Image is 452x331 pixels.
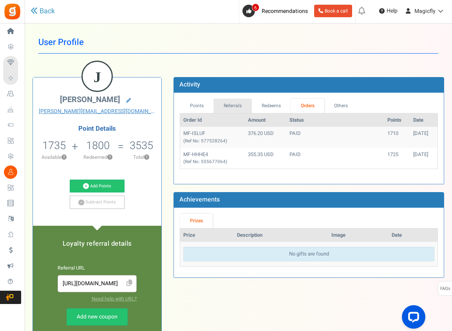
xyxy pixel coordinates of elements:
[245,113,286,127] th: Amount
[183,247,434,261] div: No gifts are found
[328,228,389,242] th: Image
[262,7,308,15] span: Recommendations
[286,148,384,169] td: PAID
[67,308,128,326] a: Add new coupon
[123,277,136,290] span: Click to Copy
[42,138,66,153] span: 1735
[286,127,384,148] td: PAID
[414,7,436,15] span: Magicfly
[83,62,112,92] figcaption: J
[180,127,245,148] td: MF-ISLUF
[39,108,155,115] a: [PERSON_NAME][EMAIL_ADDRESS][DOMAIN_NAME]
[86,140,110,151] h5: 1800
[245,127,286,148] td: 376.20 USD
[245,148,286,169] td: 355.35 USD
[440,281,450,296] span: FAQs
[324,99,358,113] a: Others
[70,196,125,209] a: Subtract Points
[180,99,213,113] a: Points
[38,31,438,54] h1: User Profile
[180,113,245,127] th: Order Id
[410,113,438,127] th: Date
[314,5,352,17] a: Book a call
[242,5,311,17] a: 6 Recommendations
[92,295,137,302] a: Need help with URL?
[413,130,434,137] div: [DATE]
[79,154,117,161] p: Redeemed
[144,155,149,160] button: ?
[58,266,137,271] h6: Referral URL
[384,113,410,127] th: Points
[389,228,438,242] th: Date
[183,158,227,165] small: (Ref No: 555677064)
[37,154,71,161] p: Available
[61,155,67,160] button: ?
[41,240,154,247] h5: Loyalty referral details
[286,113,384,127] th: Status
[179,195,220,204] b: Achievements
[384,148,410,169] td: 1725
[180,148,245,169] td: MF-HHHE4
[60,94,120,105] span: [PERSON_NAME]
[107,155,112,160] button: ?
[125,154,157,161] p: Total
[180,214,213,228] a: Prizes
[384,127,410,148] td: 1710
[180,228,234,242] th: Prize
[234,228,328,242] th: Description
[70,180,125,193] a: Add Points
[130,140,153,151] h5: 3535
[213,99,252,113] a: Referrals
[413,151,434,158] div: [DATE]
[385,7,398,15] span: Help
[179,80,200,89] b: Activity
[33,125,161,132] h4: Point Details
[291,99,324,113] a: Orders
[4,3,21,20] img: Gratisfaction
[376,5,401,17] a: Help
[183,138,227,144] small: (Ref No: 577528264)
[252,99,291,113] a: Redeems
[252,4,259,11] span: 6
